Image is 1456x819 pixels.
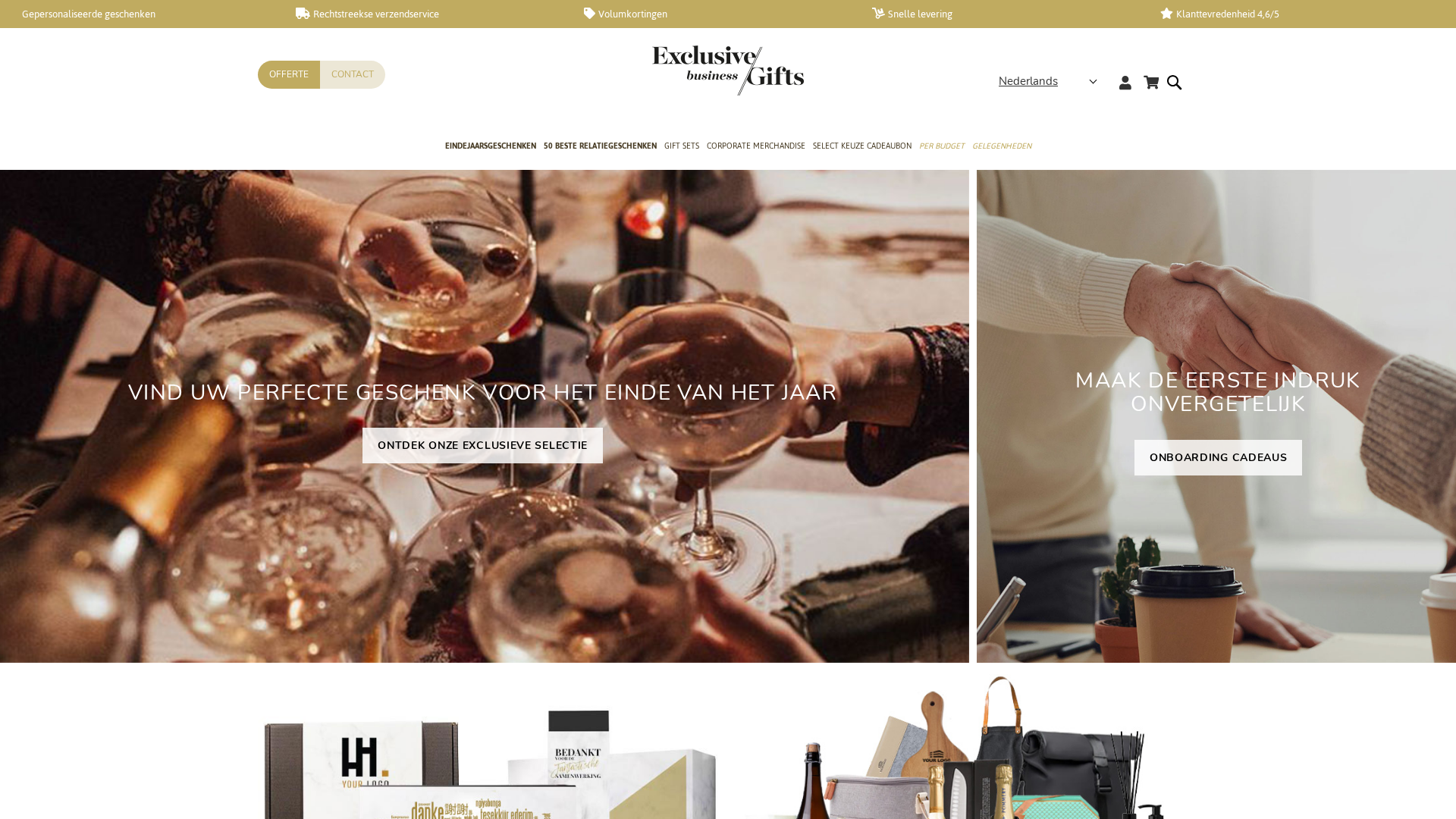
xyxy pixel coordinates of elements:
[1134,440,1303,475] a: ONBOARDING CADEAUS
[320,61,385,89] a: Contact
[919,128,965,166] a: Per Budget
[8,8,271,20] a: Gepersonaliseerde geschenken
[972,128,1031,166] a: Gelegenheden
[664,138,699,154] span: Gift Sets
[664,128,699,166] a: Gift Sets
[707,138,805,154] span: Corporate Merchandise
[707,128,805,166] a: Corporate Merchandise
[652,45,728,96] a: store logo
[544,128,657,166] a: 50 beste relatiegeschenken
[652,45,804,96] img: Exclusive Business gifts logo
[999,73,1058,90] span: Nederlands
[919,138,965,154] span: Per Budget
[813,138,912,154] span: Select Keuze Cadeaubon
[972,138,1031,154] span: Gelegenheden
[813,128,912,166] a: Select Keuze Cadeaubon
[258,61,320,89] a: Offerte
[362,428,603,463] a: ONTDEK ONZE EXCLUSIEVE SELECTIE
[296,8,560,20] a: Rechtstreekse verzendservice
[872,8,1136,20] a: Snelle levering
[544,138,657,154] span: 50 beste relatiegeschenken
[584,8,848,20] a: Volumkortingen
[445,138,536,154] span: Eindejaarsgeschenken
[445,128,536,166] a: Eindejaarsgeschenken
[1160,8,1424,20] a: Klanttevredenheid 4,6/5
